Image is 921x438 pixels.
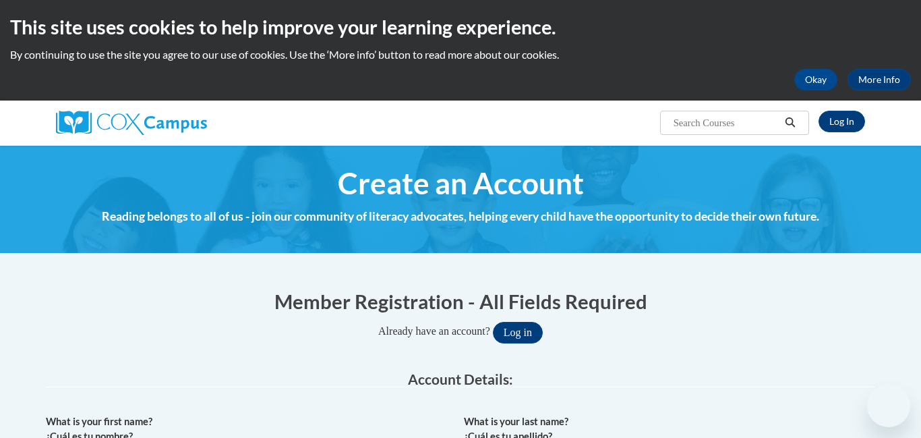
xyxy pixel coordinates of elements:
[794,69,837,90] button: Okay
[46,208,875,225] h4: Reading belongs to all of us - join our community of literacy advocates, helping every child have...
[56,111,207,135] img: Cox Campus
[10,13,911,40] h2: This site uses cookies to help improve your learning experience.
[408,371,513,387] span: Account Details:
[378,325,490,337] span: Already have an account?
[848,69,911,90] a: More Info
[780,115,800,131] button: Search
[10,47,911,62] p: By continuing to use the site you agree to our use of cookies. Use the ‘More info’ button to read...
[672,115,780,131] input: Search Courses
[338,165,584,201] span: Create an Account
[819,111,865,132] a: Log In
[46,288,875,315] h1: Member Registration - All Fields Required
[493,322,543,344] button: Log in
[867,384,910,427] iframe: Button to launch messaging window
